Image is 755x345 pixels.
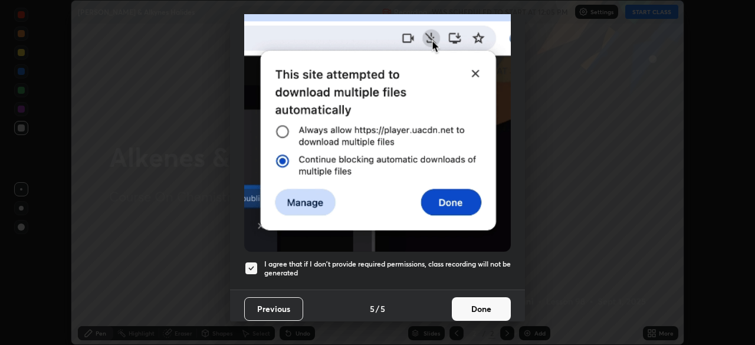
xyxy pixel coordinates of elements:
button: Previous [244,297,303,321]
h4: 5 [370,303,375,315]
h5: I agree that if I don't provide required permissions, class recording will not be generated [264,259,511,278]
button: Done [452,297,511,321]
h4: 5 [380,303,385,315]
h4: / [376,303,379,315]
